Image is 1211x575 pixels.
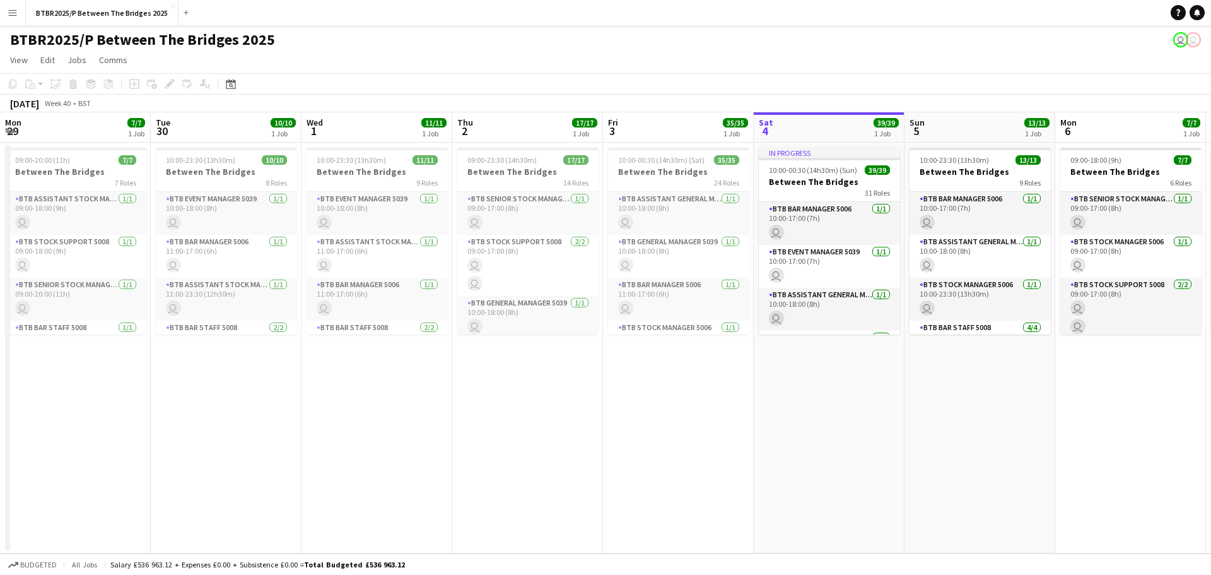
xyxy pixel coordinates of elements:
[723,129,747,138] div: 1 Job
[457,148,599,335] div: 09:00-23:30 (14h30m)17/17Between The Bridges14 RolesBTB Senior Stock Manager 50061/109:00-17:00 (...
[421,118,447,127] span: 11/11
[874,118,899,127] span: 39/39
[115,178,136,187] span: 7 Roles
[759,245,900,288] app-card-role: BTB Event Manager 50391/110:00-17:00 (7h)
[759,288,900,331] app-card-role: BTB Assistant General Manager 50061/110:00-18:00 (8h)
[307,321,448,382] app-card-role: BTB Bar Staff 50082/211:30-17:30 (6h)
[608,166,749,177] h3: Between The Bridges
[422,129,446,138] div: 1 Job
[307,278,448,321] app-card-role: BTB Bar Manager 50061/111:00-17:00 (6h)
[910,148,1051,335] app-job-card: 10:00-23:30 (13h30m)13/13Between The Bridges9 RolesBTB Bar Manager 50061/110:00-17:00 (7h) BTB As...
[723,118,748,127] span: 35/35
[457,192,599,235] app-card-role: BTB Senior Stock Manager 50061/109:00-17:00 (8h)
[94,52,132,68] a: Comms
[1186,32,1201,47] app-user-avatar: Amy Cane
[307,235,448,278] app-card-role: BTB Assistant Stock Manager 50061/111:00-17:00 (6h)
[307,117,323,128] span: Wed
[156,192,297,235] app-card-role: BTB Event Manager 50391/110:00-18:00 (8h)
[78,98,91,108] div: BST
[1025,129,1049,138] div: 1 Job
[572,118,597,127] span: 17/17
[127,118,145,127] span: 7/7
[908,124,925,138] span: 5
[1060,278,1202,339] app-card-role: BTB Stock support 50082/209:00-17:00 (8h)
[1060,166,1202,177] h3: Between The Bridges
[156,166,297,177] h3: Between The Bridges
[156,148,297,335] div: 10:00-23:30 (13h30m)10/10Between The Bridges8 RolesBTB Event Manager 50391/110:00-18:00 (8h) BTB ...
[1170,178,1191,187] span: 6 Roles
[759,176,900,187] h3: Between The Bridges
[271,118,296,127] span: 10/10
[457,166,599,177] h3: Between The Bridges
[42,98,73,108] span: Week 40
[1183,118,1200,127] span: 7/7
[759,148,900,335] app-job-card: In progress10:00-00:30 (14h30m) (Sun)39/39Between The Bridges31 RolesBTB Bar Manager 50061/110:00...
[608,278,749,321] app-card-role: BTB Bar Manager 50061/111:00-17:00 (6h)
[5,192,146,235] app-card-role: BTB Assistant Stock Manager 50061/109:00-18:00 (9h)
[15,155,70,165] span: 09:00-20:00 (11h)
[156,117,170,128] span: Tue
[920,155,989,165] span: 10:00-23:30 (13h30m)
[5,52,33,68] a: View
[99,54,127,66] span: Comms
[865,188,890,198] span: 31 Roles
[26,1,178,25] button: BTBR2025/P Between The Bridges 2025
[1024,118,1050,127] span: 13/13
[608,148,749,335] app-job-card: 10:00-00:30 (14h30m) (Sat)35/35Between The Bridges24 RolesBTB Assistant General Manager 50061/110...
[20,560,57,569] span: Budgeted
[759,148,900,158] div: In progress
[304,560,405,569] span: Total Budgeted £536 963.12
[1015,155,1041,165] span: 13/13
[307,148,448,335] app-job-card: 10:00-23:30 (13h30m)11/11Between The Bridges9 RolesBTB Event Manager 50391/110:00-18:00 (8h) BTB ...
[1173,32,1188,47] app-user-avatar: Amy Cane
[317,155,386,165] span: 10:00-23:30 (13h30m)
[563,155,588,165] span: 17/17
[865,165,890,175] span: 39/39
[40,54,55,66] span: Edit
[166,155,235,165] span: 10:00-23:30 (13h30m)
[910,278,1051,321] app-card-role: BTB Stock Manager 50061/110:00-23:30 (13h30m)
[5,278,146,321] app-card-role: BTB Senior Stock Manager 50061/109:00-20:00 (11h)
[563,178,588,187] span: 14 Roles
[3,124,21,138] span: 29
[156,235,297,278] app-card-role: BTB Bar Manager 50061/111:00-17:00 (6h)
[457,235,599,296] app-card-role: BTB Stock support 50082/209:00-17:00 (8h)
[5,148,146,335] app-job-card: 09:00-20:00 (11h)7/7Between The Bridges7 RolesBTB Assistant Stock Manager 50061/109:00-18:00 (9h)...
[910,117,925,128] span: Sun
[5,117,21,128] span: Mon
[910,192,1051,235] app-card-role: BTB Bar Manager 50061/110:00-17:00 (7h)
[10,54,28,66] span: View
[271,129,295,138] div: 1 Job
[1058,124,1077,138] span: 6
[608,321,749,364] app-card-role: BTB Stock Manager 50061/111:00-17:00 (6h)
[1060,117,1077,128] span: Mon
[455,124,473,138] span: 2
[608,235,749,278] app-card-role: BTB General Manager 50391/110:00-18:00 (8h)
[573,129,597,138] div: 1 Job
[1060,235,1202,278] app-card-role: BTB Stock Manager 50061/109:00-17:00 (8h)
[910,235,1051,278] app-card-role: BTB Assistant General Manager 50061/110:00-18:00 (8h)
[608,192,749,235] app-card-role: BTB Assistant General Manager 50061/110:00-18:00 (8h)
[1060,148,1202,335] app-job-card: 09:00-18:00 (9h)7/7Between The Bridges6 RolesBTB Senior Stock Manager 50061/109:00-17:00 (8h) BTB...
[457,117,473,128] span: Thu
[416,178,438,187] span: 9 Roles
[714,178,739,187] span: 24 Roles
[35,52,60,68] a: Edit
[769,165,857,175] span: 10:00-00:30 (14h30m) (Sun)
[759,202,900,245] app-card-role: BTB Bar Manager 50061/110:00-17:00 (7h)
[307,192,448,235] app-card-role: BTB Event Manager 50391/110:00-18:00 (8h)
[62,52,91,68] a: Jobs
[10,97,39,110] div: [DATE]
[910,166,1051,177] h3: Between The Bridges
[119,155,136,165] span: 7/7
[759,117,773,128] span: Sat
[110,560,405,569] div: Salary £536 963.12 + Expenses £0.00 + Subsistence £0.00 =
[910,321,1051,418] app-card-role: BTB Bar Staff 50084/410:30-17:30 (7h)
[266,178,287,187] span: 8 Roles
[714,155,739,165] span: 35/35
[6,558,59,572] button: Budgeted
[1019,178,1041,187] span: 9 Roles
[128,129,144,138] div: 1 Job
